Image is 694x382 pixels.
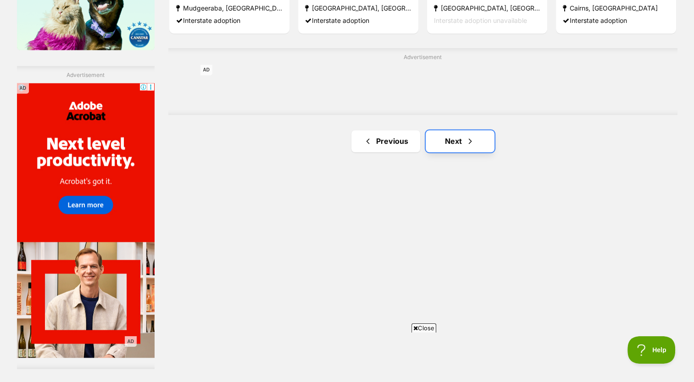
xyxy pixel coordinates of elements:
[351,130,420,152] a: Previous page
[17,66,155,369] div: Advertisement
[627,336,676,364] iframe: Help Scout Beacon - Open
[168,130,677,152] nav: Pagination
[85,359,86,360] iframe: Advertisement
[125,336,137,347] span: AD
[305,2,411,14] strong: [GEOGRAPHIC_DATA], [GEOGRAPHIC_DATA]
[168,48,677,115] div: Advertisement
[434,2,540,14] strong: [GEOGRAPHIC_DATA], [GEOGRAPHIC_DATA]
[200,65,645,106] iframe: Advertisement
[176,14,283,27] div: Interstate adoption
[125,336,570,377] iframe: Advertisement
[200,65,212,75] span: AD
[434,16,527,24] span: Interstate adoption unavailable
[1,1,8,8] img: consumer-privacy-logo.png
[563,2,669,14] strong: Cairns, [GEOGRAPHIC_DATA]
[17,83,29,93] span: AD
[411,323,436,333] span: Close
[305,14,411,27] div: Interstate adoption
[563,14,669,27] div: Interstate adoption
[426,130,494,152] a: Next page
[176,2,283,14] strong: Mudgeeraba, [GEOGRAPHIC_DATA]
